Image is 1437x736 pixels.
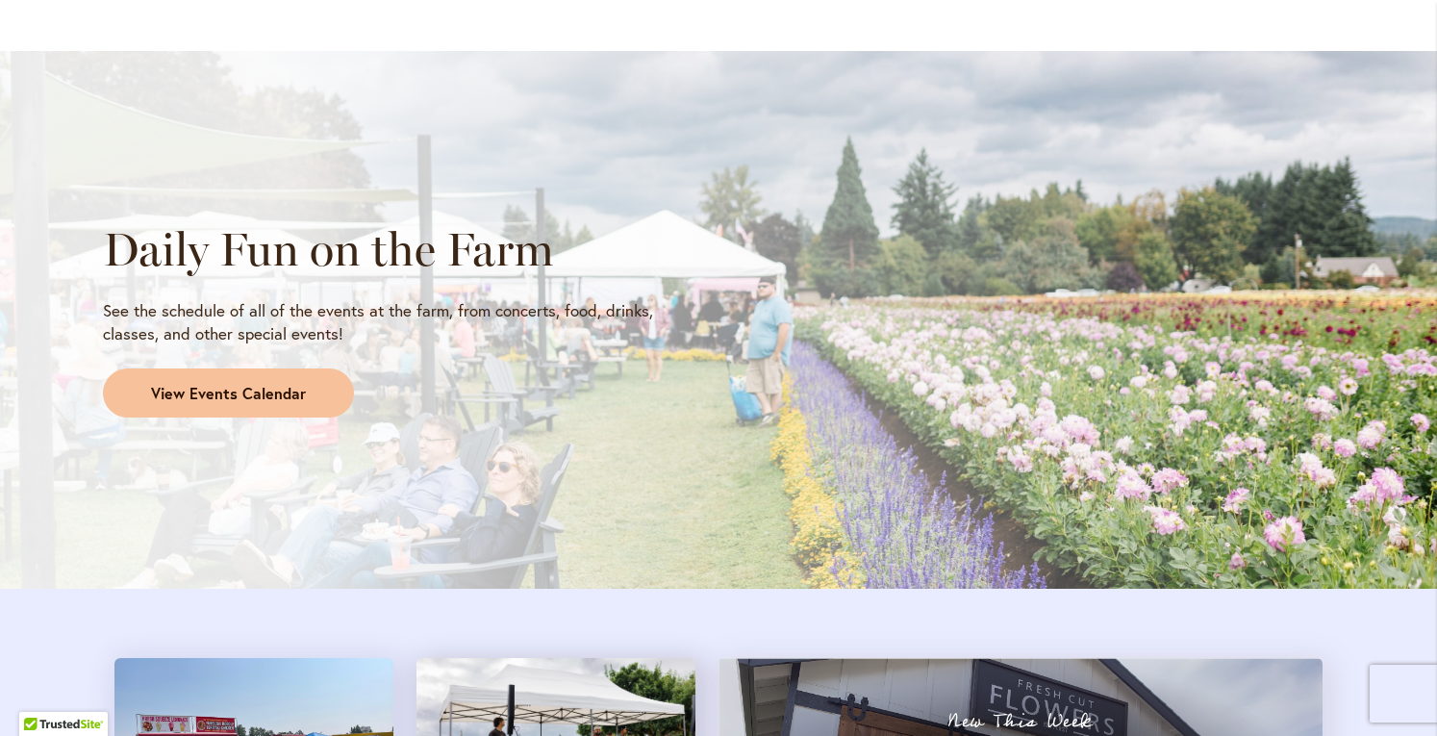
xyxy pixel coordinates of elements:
[151,383,306,405] span: View Events Calendar
[753,712,1288,731] p: New This Week
[103,299,701,345] p: See the schedule of all of the events at the farm, from concerts, food, drinks, classes, and othe...
[103,222,701,276] h2: Daily Fun on the Farm
[103,368,354,419] a: View Events Calendar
